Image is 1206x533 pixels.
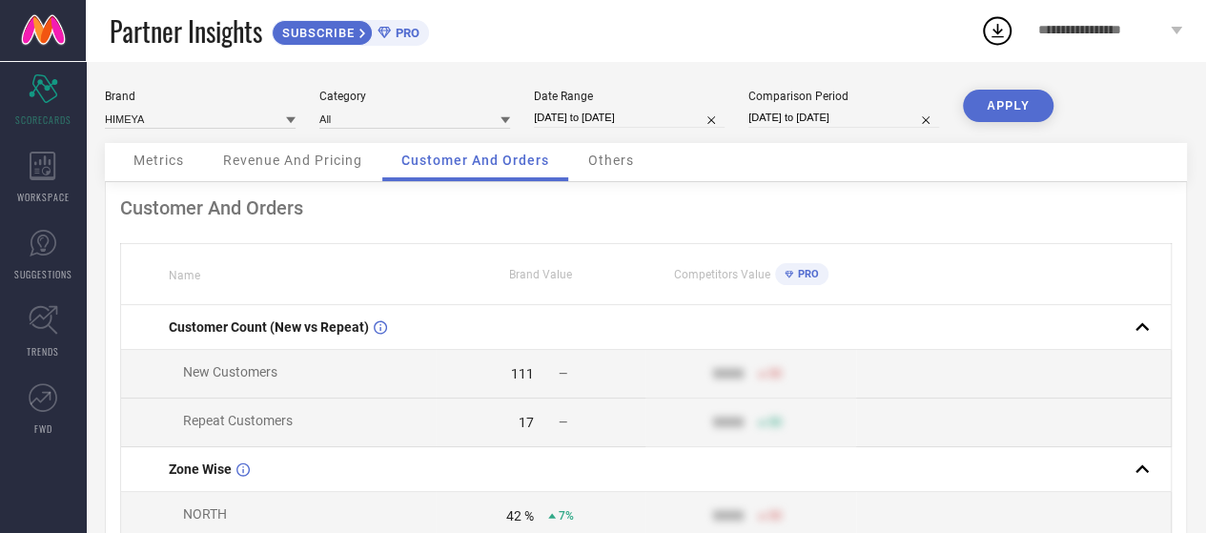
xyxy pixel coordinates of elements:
span: New Customers [183,364,277,379]
div: 111 [511,366,534,381]
span: PRO [793,268,819,280]
div: Date Range [534,90,725,103]
div: 17 [519,415,534,430]
span: 50 [768,367,782,380]
span: Customer And Orders [401,153,549,168]
div: 9999 [713,415,744,430]
div: 9999 [713,366,744,381]
span: PRO [391,26,419,40]
span: Others [588,153,634,168]
div: Category [319,90,510,103]
span: SCORECARDS [15,113,72,127]
div: Brand [105,90,296,103]
span: Name [169,269,200,282]
span: NORTH [183,506,227,522]
span: Repeat Customers [183,413,293,428]
span: SUBSCRIBE [273,26,359,40]
div: 9999 [713,508,744,523]
span: 7% [559,509,574,523]
span: Partner Insights [110,11,262,51]
input: Select comparison period [748,108,939,128]
input: Select date range [534,108,725,128]
div: Comparison Period [748,90,939,103]
span: Revenue And Pricing [223,153,362,168]
span: — [559,416,567,429]
a: SUBSCRIBEPRO [272,15,429,46]
span: TRENDS [27,344,59,359]
span: FWD [34,421,52,436]
span: — [559,367,567,380]
span: Brand Value [509,268,572,281]
div: Open download list [980,13,1014,48]
span: 50 [768,416,782,429]
div: 42 % [506,508,534,523]
button: APPLY [963,90,1053,122]
span: 50 [768,509,782,523]
span: Competitors Value [674,268,770,281]
span: Metrics [133,153,184,168]
span: Customer Count (New vs Repeat) [169,319,369,335]
span: WORKSPACE [17,190,70,204]
span: SUGGESTIONS [14,267,72,281]
span: Zone Wise [169,461,232,477]
div: Customer And Orders [120,196,1172,219]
